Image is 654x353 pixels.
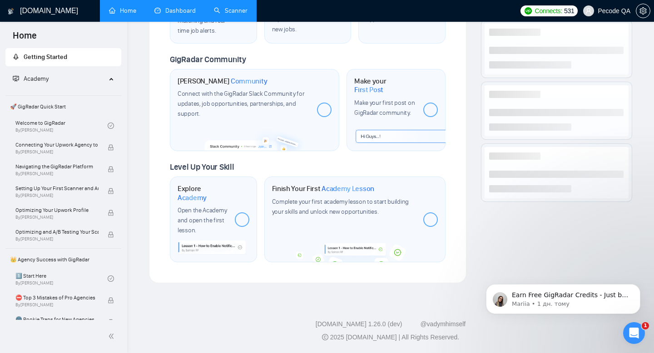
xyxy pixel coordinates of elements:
a: @vadymhimself [420,320,466,328]
span: rocket [13,54,19,60]
button: setting [636,4,650,18]
span: 🚀 GigRadar Quick Start [6,98,120,116]
span: lock [108,210,114,216]
span: By [PERSON_NAME] [15,193,99,198]
a: homeHome [109,7,136,15]
h1: Finish Your First [272,184,374,193]
li: Getting Started [5,48,121,66]
span: lock [108,231,114,238]
span: Academy [178,193,207,202]
span: lock [108,188,114,194]
span: By [PERSON_NAME] [15,236,99,242]
span: Getting Started [24,53,67,61]
span: check-circle [108,123,114,129]
span: lock [108,166,114,172]
h1: Explore [178,184,228,202]
span: First Post [354,85,383,94]
span: Community [231,77,268,86]
span: lock [108,319,114,325]
span: By [PERSON_NAME] [15,149,99,155]
iframe: Intercom notifications повідомлення [472,265,654,328]
span: 👑 Agency Success with GigRadar [6,250,120,269]
img: slackcommunity-bg.png [205,127,306,151]
span: user [585,8,592,14]
span: Connect with the GigRadar Slack Community for updates, job opportunities, partnerships, and support. [178,90,305,118]
a: 1️⃣ Start HereBy[PERSON_NAME] [15,269,108,289]
iframe: Intercom live chat [623,322,645,344]
span: 1 [642,322,649,329]
span: Complete your first academy lesson to start building your skills and unlock new opportunities. [272,198,409,216]
span: Academy [24,75,49,83]
span: Optimizing Your Upwork Profile [15,206,99,215]
span: lock [108,144,114,151]
span: Connecting Your Upwork Agency to GigRadar [15,140,99,149]
span: lock [108,297,114,304]
span: Navigating the GigRadar Platform [15,162,99,171]
a: setting [636,7,650,15]
span: ⛔ Top 3 Mistakes of Pro Agencies [15,293,99,302]
img: logo [8,4,14,19]
img: upwork-logo.png [525,7,532,15]
div: 2025 [DOMAIN_NAME] | All Rights Reserved. [134,333,647,342]
span: Setting Up Your First Scanner and Auto-Bidder [15,184,99,193]
span: By [PERSON_NAME] [15,302,99,308]
span: Home [5,29,44,48]
span: double-left [108,332,117,341]
span: Optimizing and A/B Testing Your Scanner for Better Results [15,227,99,236]
span: Academy Lesson [322,184,374,193]
span: Academy [13,75,49,83]
span: 🌚 Rookie Traps for New Agencies [15,315,99,324]
span: copyright [322,334,328,340]
span: By [PERSON_NAME] [15,171,99,176]
span: By [PERSON_NAME] [15,215,99,220]
span: Connects: [535,6,562,16]
a: searchScanner [214,7,248,15]
a: [DOMAIN_NAME] 1.26.0 (dev) [316,320,402,328]
span: fund-projection-screen [13,75,19,82]
span: 531 [564,6,574,16]
span: Level Up Your Skill [170,162,234,172]
a: dashboardDashboard [154,7,196,15]
span: check-circle [108,275,114,282]
span: GigRadar Community [170,54,246,64]
img: academy-bg.png [292,243,419,262]
span: Open the Academy and open the first lesson. [178,206,227,234]
a: Welcome to GigRadarBy[PERSON_NAME] [15,116,108,136]
h1: Make your [354,77,416,94]
h1: [PERSON_NAME] [178,77,268,86]
span: Make your first post on GigRadar community. [354,99,415,117]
